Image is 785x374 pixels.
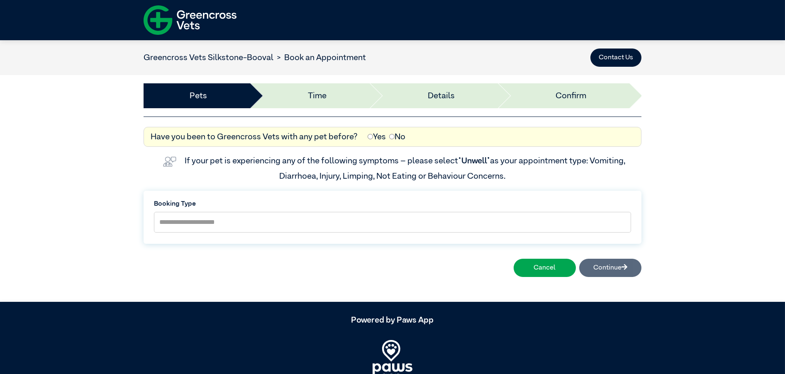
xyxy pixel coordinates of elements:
[144,53,273,62] a: Greencross Vets Silkstone-Booval
[144,315,641,325] h5: Powered by Paws App
[368,134,373,139] input: Yes
[144,51,366,64] nav: breadcrumb
[154,199,631,209] label: Booking Type
[185,157,627,180] label: If your pet is experiencing any of the following symptoms – please select as your appointment typ...
[590,49,641,67] button: Contact Us
[389,131,405,143] label: No
[190,90,207,102] a: Pets
[160,153,180,170] img: vet
[389,134,395,139] input: No
[151,131,358,143] label: Have you been to Greencross Vets with any pet before?
[458,157,490,165] span: “Unwell”
[273,51,366,64] li: Book an Appointment
[144,2,236,38] img: f-logo
[514,259,576,277] button: Cancel
[368,131,386,143] label: Yes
